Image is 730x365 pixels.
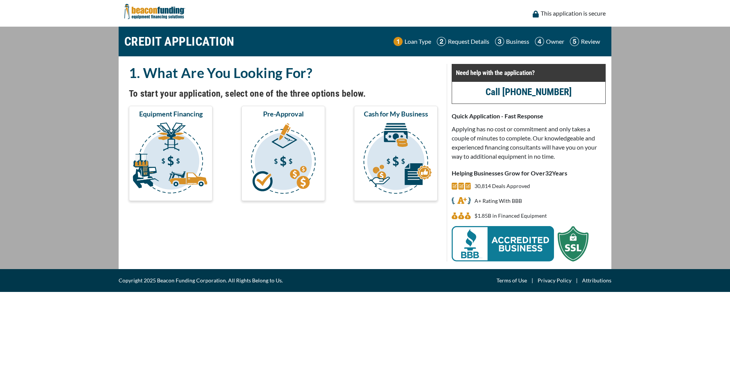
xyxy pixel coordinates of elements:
p: Request Details [448,37,489,46]
span: Copyright 2025 Beacon Funding Corporation. All Rights Belong to Us. [119,276,283,285]
a: Terms of Use [497,276,527,285]
p: Quick Application - Fast Response [452,112,606,121]
h1: CREDIT APPLICATION [124,30,235,53]
a: Call [PHONE_NUMBER] [486,86,572,97]
img: Step 5 [570,37,579,46]
span: Equipment Financing [139,109,203,118]
p: Business [506,37,529,46]
span: | [527,276,538,285]
img: Step 3 [495,37,504,46]
span: Cash for My Business [364,109,428,118]
button: Equipment Financing [129,106,213,201]
p: A+ Rating With BBB [474,196,522,206]
p: Need help with the application? [456,68,601,77]
p: Applying has no cost or commitment and only takes a couple of minutes to complete. Our knowledgea... [452,124,606,161]
p: Loan Type [405,37,431,46]
img: Cash for My Business [355,121,436,198]
a: Attributions [582,276,611,285]
span: Pre-Approval [263,109,304,118]
span: 32 [545,169,552,177]
img: BBB Acredited Business and SSL Protection [452,226,589,261]
p: 30,814 Deals Approved [474,182,530,191]
img: Step 4 [535,37,544,46]
p: $1,846,793,700 in Financed Equipment [474,211,547,220]
img: Pre-Approval [243,121,324,198]
img: lock icon to convery security [533,11,539,18]
button: Cash for My Business [354,106,438,201]
img: Equipment Financing [130,121,211,198]
span: | [571,276,582,285]
img: Step 1 [394,37,403,46]
p: This application is secure [541,9,606,18]
h4: To start your application, select one of the three options below. [129,87,438,100]
h2: 1. What Are You Looking For? [129,64,438,81]
button: Pre-Approval [241,106,325,201]
p: Helping Businesses Grow for Over Years [452,169,606,178]
p: Review [581,37,600,46]
a: Privacy Policy [538,276,571,285]
img: Step 2 [437,37,446,46]
p: Owner [546,37,564,46]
